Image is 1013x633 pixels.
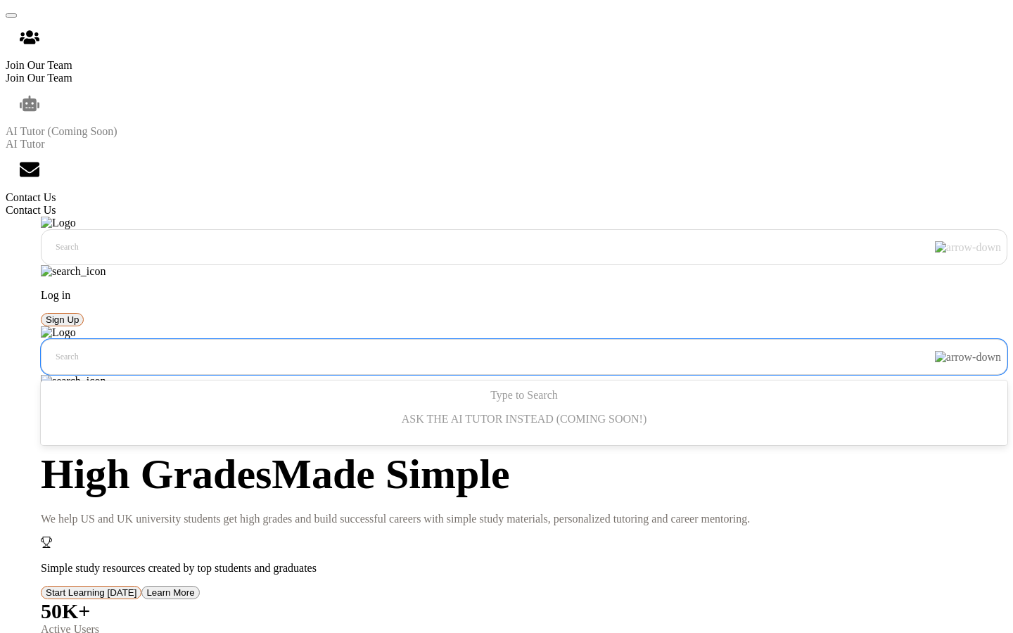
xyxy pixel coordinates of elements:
p: Log in [41,289,1007,302]
img: arrow-down [935,351,1001,364]
p: We help US and UK university students get high grades and build successful careers with simple st... [41,513,1007,525]
button: Sign Up [41,313,84,326]
div: Contact Us [6,191,1007,204]
button: Start Learning Today [41,586,141,599]
img: arrow-down [935,241,1001,254]
div: AI Tutor (Coming Soon) [6,84,1007,151]
img: Logo [41,326,76,339]
span: High Grades [41,451,272,497]
img: Logo [41,217,76,229]
span: Made Simple [272,451,509,497]
div: AI Tutor (Coming Soon) [6,125,1007,138]
div: Join Our Team [6,18,1007,84]
div: Join Our Team [6,59,1007,72]
div: 50K+ [41,599,1007,623]
span: Contact Us [6,204,56,216]
img: search_icon [41,265,106,278]
button: Learn More [141,586,199,599]
span: Join Our Team [6,72,72,84]
img: search_icon [41,375,106,388]
span: AI Tutor [6,138,45,150]
p: ASK THE AI TUTOR INSTEAD (COMING SOON!) [49,413,999,426]
div: Contact Us [6,151,1007,217]
p: Simple study resources created by top students and graduates [41,562,1007,575]
div: Type to Search [49,389,999,437]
